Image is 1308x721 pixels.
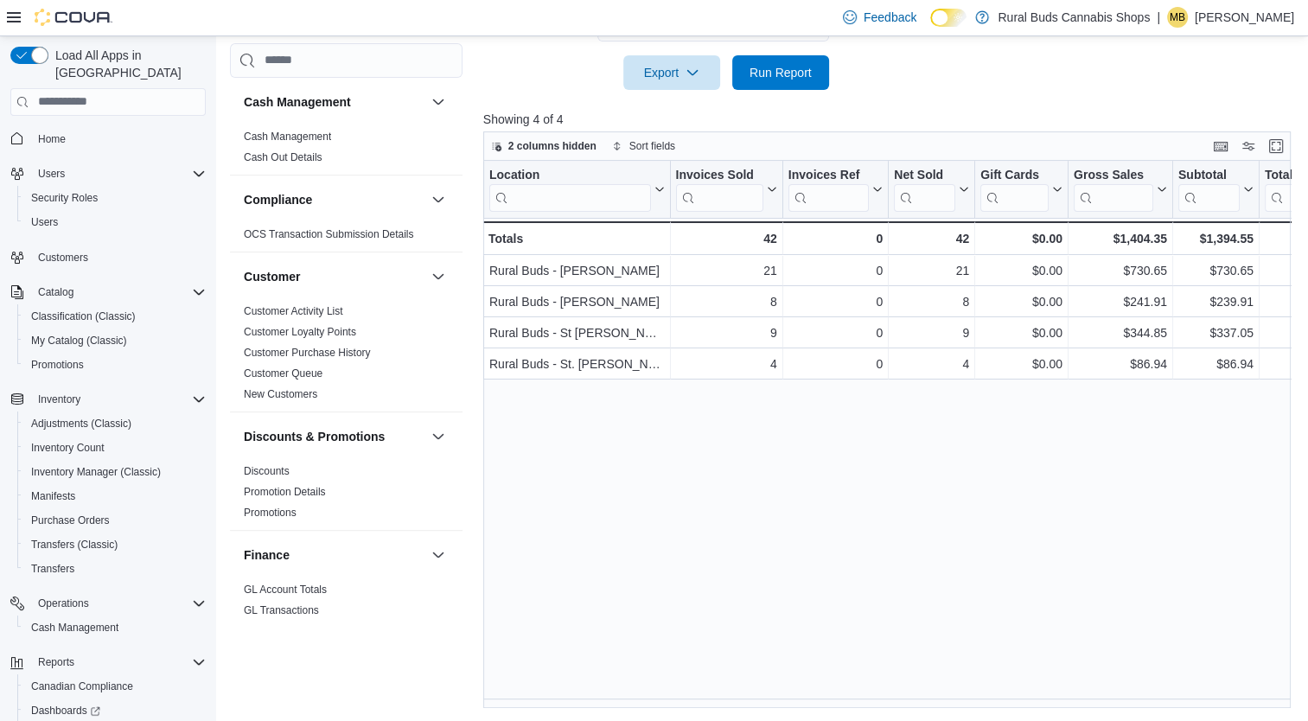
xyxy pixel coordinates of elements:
a: Adjustments (Classic) [24,413,138,434]
a: Cash Management [24,617,125,638]
button: Run Report [732,55,829,90]
button: Cash Management [428,92,449,112]
button: 2 columns hidden [484,136,603,156]
button: Finance [428,545,449,565]
span: Export [634,55,710,90]
span: Adjustments (Classic) [24,413,206,434]
div: Rural Buds - St [PERSON_NAME] [489,322,665,343]
div: 0 [788,354,883,374]
p: | [1157,7,1160,28]
a: Customer Purchase History [244,347,371,359]
p: Rural Buds Cannabis Shops [998,7,1150,28]
div: Invoices Sold [675,167,762,211]
div: Gift Cards [980,167,1049,183]
button: My Catalog (Classic) [17,329,213,353]
div: Gross Sales [1074,167,1153,211]
span: My Catalog (Classic) [31,334,127,348]
h3: Cash Management [244,93,351,111]
a: Promotion Details [244,486,326,498]
button: Sort fields [605,136,682,156]
img: Cova [35,9,112,26]
span: Inventory Count [31,441,105,455]
a: Customer Loyalty Points [244,326,356,338]
a: Dashboards [24,700,107,721]
span: Purchase Orders [31,514,110,527]
span: Promotion Details [244,485,326,499]
span: Purchase Orders [24,510,206,531]
button: Keyboard shortcuts [1210,136,1231,156]
span: Catalog [38,285,73,299]
span: Cash Management [24,617,206,638]
div: $239.91 [1178,291,1254,312]
div: 4 [894,354,969,374]
span: Cash Management [244,130,331,144]
span: Promotions [244,506,297,520]
div: Michelle Brusse [1167,7,1188,28]
input: Dark Mode [930,9,967,27]
button: Inventory Count [17,436,213,460]
span: Canadian Compliance [31,680,133,693]
button: Customer [428,266,449,287]
span: Dashboards [24,700,206,721]
button: Location [489,167,665,211]
span: Manifests [24,486,206,507]
span: Inventory Manager (Classic) [31,465,161,479]
div: 9 [894,322,969,343]
button: Operations [31,593,96,614]
span: Security Roles [24,188,206,208]
div: $730.65 [1074,260,1167,281]
span: Sort fields [629,139,675,153]
div: $730.65 [1178,260,1254,281]
a: Promotions [24,354,91,375]
button: Discounts & Promotions [428,426,449,447]
div: Compliance [230,224,463,252]
button: Inventory [3,387,213,412]
button: Customers [3,245,213,270]
div: Invoices Sold [675,167,762,183]
span: Cash Management [31,621,118,635]
div: Location [489,167,651,211]
button: Home [3,126,213,151]
div: Gift Card Sales [980,167,1049,211]
span: Operations [31,593,206,614]
div: 0 [788,260,883,281]
span: MB [1170,7,1185,28]
button: Inventory Manager (Classic) [17,460,213,484]
div: Net Sold [894,167,955,211]
a: Canadian Compliance [24,676,140,697]
span: Cash Out Details [244,150,322,164]
div: 0 [788,291,883,312]
button: Reports [31,652,81,673]
a: GL Transactions [244,604,319,616]
span: Users [38,167,65,181]
div: 42 [894,228,969,249]
a: Cash Management [244,131,331,143]
span: Security Roles [31,191,98,205]
button: Catalog [3,280,213,304]
button: Subtotal [1178,167,1254,211]
span: Promotions [31,358,84,372]
span: Home [31,128,206,150]
button: Users [17,210,213,234]
span: GL Account Totals [244,583,327,597]
div: 8 [675,291,776,312]
div: Location [489,167,651,183]
div: $337.05 [1178,322,1254,343]
p: [PERSON_NAME] [1195,7,1294,28]
div: Totals [488,228,665,249]
button: Net Sold [894,167,969,211]
button: Display options [1238,136,1259,156]
div: 0 [788,322,883,343]
div: $1,404.35 [1074,228,1167,249]
button: Cash Management [244,93,424,111]
button: Gross Sales [1074,167,1167,211]
button: Enter fullscreen [1266,136,1286,156]
div: $0.00 [980,291,1062,312]
a: Transfers [24,558,81,579]
span: Adjustments (Classic) [31,417,131,431]
span: Discounts [244,464,290,478]
h3: Discounts & Promotions [244,428,385,445]
span: Promotions [24,354,206,375]
div: $0.00 [980,260,1062,281]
